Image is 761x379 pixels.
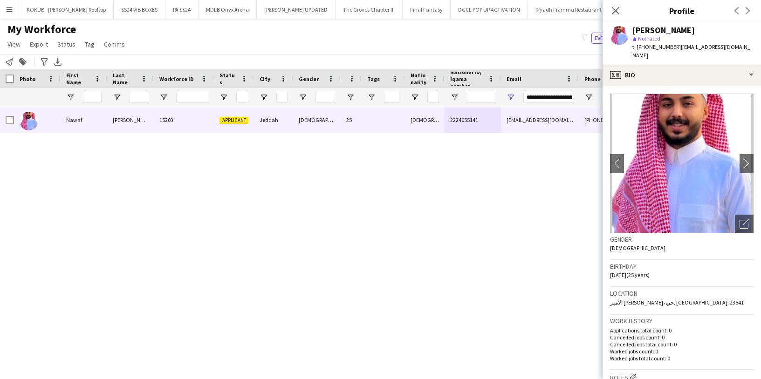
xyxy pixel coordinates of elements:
[610,235,754,244] h3: Gender
[411,72,428,86] span: Nationality
[367,93,376,102] button: Open Filter Menu
[507,75,521,82] span: Email
[66,72,90,86] span: First Name
[632,43,681,50] span: t. [PHONE_NUMBER]
[450,93,459,102] button: Open Filter Menu
[57,40,75,48] span: Status
[219,72,237,86] span: Status
[579,107,698,133] div: [PHONE_NUMBER]
[405,107,445,133] div: [DEMOGRAPHIC_DATA]
[610,317,754,325] h3: Work history
[20,75,35,82] span: Photo
[254,107,293,133] div: Jeddah
[39,56,50,68] app-action-btn: Advanced filters
[85,40,95,48] span: Tag
[610,327,754,334] p: Applications total count: 0
[632,43,750,59] span: | [EMAIL_ADDRESS][DOMAIN_NAME]
[610,348,754,355] p: Worked jobs count: 0
[260,75,270,82] span: City
[601,92,692,103] input: Phone Filter Input
[83,92,102,103] input: First Name Filter Input
[4,38,24,50] a: View
[154,107,214,133] div: 15203
[66,93,75,102] button: Open Filter Menu
[384,92,399,103] input: Tags Filter Input
[61,107,107,133] div: Nawaf
[165,0,199,19] button: PA SS24
[219,117,248,124] span: Applicant
[7,22,76,36] span: My Workforce
[336,0,403,19] button: The Groves Chapter III
[20,112,38,130] img: Nawaf Alammar
[638,35,660,42] span: Not rated
[411,93,419,102] button: Open Filter Menu
[159,75,194,82] span: Workforce ID
[610,334,754,341] p: Cancelled jobs count: 0
[450,68,484,89] span: National ID/ Iqama number
[4,56,15,68] app-action-btn: Notify workforce
[199,0,257,19] button: MDLB Onyx Arena
[610,262,754,271] h3: Birthday
[523,92,573,103] input: Email Filter Input
[236,92,248,103] input: Status Filter Input
[114,0,165,19] button: SS24 VIB BOXES
[584,75,601,82] span: Phone
[346,93,355,102] button: Open Filter Menu
[315,92,335,103] input: Gender Filter Input
[610,299,744,306] span: الأمير [PERSON_NAME]، حي, [GEOGRAPHIC_DATA], 23541
[17,56,28,68] app-action-btn: Add to tag
[610,271,650,278] span: [DATE] (25 years)
[7,40,21,48] span: View
[610,244,665,251] span: [DEMOGRAPHIC_DATA]
[52,56,63,68] app-action-btn: Export XLSX
[427,92,439,103] input: Nationality Filter Input
[610,94,754,233] img: Crew avatar or photo
[54,38,79,50] a: Status
[81,38,98,50] a: Tag
[19,0,114,19] button: KOKUB - [PERSON_NAME] Rooftop
[528,0,610,19] button: Riyadh Fiamma Restaurant
[610,289,754,298] h3: Location
[107,107,154,133] div: [PERSON_NAME]
[30,40,48,48] span: Export
[299,75,319,82] span: Gender
[451,0,528,19] button: DGCL POP UP ACTIVATION
[507,93,515,102] button: Open Filter Menu
[26,38,52,50] a: Export
[584,93,593,102] button: Open Filter Menu
[610,341,754,348] p: Cancelled jobs total count: 0
[176,92,208,103] input: Workforce ID Filter Input
[591,33,638,44] button: Everyone8,577
[603,64,761,86] div: Bio
[219,93,228,102] button: Open Filter Menu
[610,355,754,362] p: Worked jobs total count: 0
[276,92,288,103] input: City Filter Input
[257,0,336,19] button: [PERSON_NAME] UPDATED
[113,93,121,102] button: Open Filter Menu
[367,75,380,82] span: Tags
[735,215,754,233] div: Open photos pop-in
[113,72,137,86] span: Last Name
[104,40,125,48] span: Comms
[501,107,579,133] div: [EMAIL_ADDRESS][DOMAIN_NAME]
[403,0,451,19] button: Final Fantasy
[293,107,341,133] div: [DEMOGRAPHIC_DATA]
[100,38,129,50] a: Comms
[130,92,148,103] input: Last Name Filter Input
[159,93,168,102] button: Open Filter Menu
[603,5,761,17] h3: Profile
[467,92,495,103] input: National ID/ Iqama number Filter Input
[260,93,268,102] button: Open Filter Menu
[299,93,307,102] button: Open Filter Menu
[341,107,362,133] div: 25
[450,116,478,123] span: 2224055141
[632,26,695,34] div: [PERSON_NAME]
